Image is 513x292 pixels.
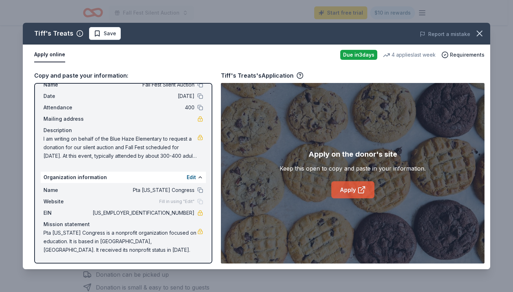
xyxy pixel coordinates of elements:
[43,103,91,112] span: Attendance
[309,148,397,160] div: Apply on the donor's site
[41,172,206,183] div: Organization information
[43,135,197,160] span: I am writing on behalf of the Blue Haze Elementary to request a donation for our silent auction a...
[91,209,195,217] span: [US_EMPLOYER_IDENTIFICATION_NUMBER]
[34,28,73,39] div: Tiff's Treats
[420,30,470,38] button: Report a mistake
[91,186,195,194] span: Pta [US_STATE] Congress
[91,92,195,100] span: [DATE]
[43,80,91,89] span: Name
[340,50,377,60] div: Due in 3 days
[187,173,196,182] button: Edit
[221,71,304,80] div: Tiff's Treats's Application
[91,103,195,112] span: 400
[441,51,484,59] button: Requirements
[104,29,116,38] span: Save
[34,71,212,80] div: Copy and paste your information:
[280,164,426,173] div: Keep this open to copy and paste in your information.
[43,209,91,217] span: EIN
[89,27,121,40] button: Save
[43,220,203,229] div: Mission statement
[91,80,195,89] span: Fall Fest Silent Auction
[331,181,374,198] a: Apply
[450,51,484,59] span: Requirements
[43,186,91,194] span: Name
[383,51,436,59] div: 4 applies last week
[159,199,195,204] span: Fill in using "Edit"
[34,47,65,62] button: Apply online
[43,115,91,123] span: Mailing address
[43,229,197,254] span: Pta [US_STATE] Congress is a nonprofit organization focused on education. It is based in [GEOGRAP...
[43,92,91,100] span: Date
[43,197,91,206] span: Website
[43,126,203,135] div: Description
